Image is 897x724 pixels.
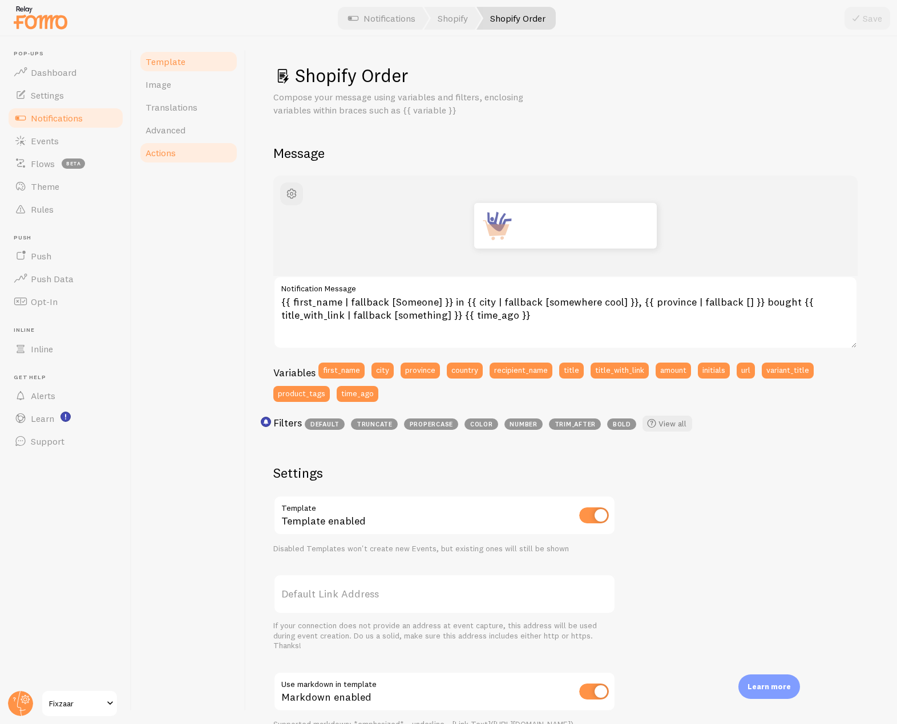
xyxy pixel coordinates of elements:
[7,107,124,129] a: Notifications
[273,495,616,537] div: Template enabled
[504,418,543,430] span: number
[698,363,730,379] button: initials
[14,50,124,58] span: Pop-ups
[7,245,124,267] a: Push
[401,363,440,379] button: province
[273,672,616,713] div: Markdown enabled
[318,363,365,379] button: first_name
[7,61,124,84] a: Dashboard
[273,386,330,402] button: product_tags
[7,152,124,175] a: Flows beta
[7,337,124,360] a: Inline
[7,175,124,198] a: Theme
[447,363,483,379] button: country
[273,91,547,117] p: Compose your message using variables and filters, enclosing variables within braces such as {{ va...
[7,84,124,107] a: Settings
[31,390,55,401] span: Alerts
[146,124,185,136] span: Advanced
[31,112,83,124] span: Notifications
[60,412,71,422] svg: <p>Watch New Feature Tutorials!</p>
[305,418,345,430] span: default
[549,418,601,430] span: trim_after
[31,135,59,147] span: Events
[351,418,398,430] span: truncate
[139,119,239,141] a: Advanced
[474,203,520,249] img: Fomo
[591,363,649,379] button: title_with_link
[14,374,124,381] span: Get Help
[49,697,103,710] span: Fixzaar
[31,250,51,262] span: Push
[31,436,64,447] span: Support
[146,101,197,113] span: Translations
[139,141,239,164] a: Actions
[31,204,54,215] span: Rules
[7,290,124,313] a: Opt-In
[31,90,64,101] span: Settings
[273,366,316,379] h3: Variables
[146,56,185,67] span: Template
[273,416,302,429] h3: Filters
[31,181,59,192] span: Theme
[273,64,870,87] h1: Shopify Order
[607,418,636,430] span: bold
[62,158,85,169] span: beta
[404,418,458,430] span: propercase
[7,198,124,221] a: Rules
[7,384,124,407] a: Alerts
[14,234,124,242] span: Push
[273,144,870,162] h2: Message
[31,413,54,424] span: Learn
[41,690,118,717] a: Fixzaar
[31,158,55,169] span: Flows
[7,407,124,430] a: Learn
[139,50,239,73] a: Template
[559,363,584,379] button: title
[261,417,271,427] svg: <p>Use filters like | propercase to change CITY to City in your templates</p>
[747,681,791,692] p: Learn more
[31,343,53,355] span: Inline
[31,273,74,284] span: Push Data
[337,386,378,402] button: time_ago
[273,464,616,482] h2: Settings
[7,430,124,453] a: Support
[31,296,58,307] span: Opt-In
[738,674,800,699] div: Learn more
[12,3,69,32] img: fomo-relay-logo-orange.svg
[139,96,239,119] a: Translations
[273,544,616,554] div: Disabled Templates won't create new Events, but existing ones will still be shown
[31,67,76,78] span: Dashboard
[464,418,498,430] span: color
[14,327,124,334] span: Inline
[490,363,552,379] button: recipient_name
[273,574,616,614] label: Default Link Address
[7,129,124,152] a: Events
[7,267,124,290] a: Push Data
[643,416,692,432] a: View all
[656,363,691,379] button: amount
[146,79,171,90] span: Image
[737,363,755,379] button: url
[371,363,394,379] button: city
[273,276,858,295] label: Notification Message
[762,363,814,379] button: variant_title
[139,73,239,96] a: Image
[273,621,616,651] div: If your connection does not provide an address at event capture, this address will be used during...
[146,147,176,158] span: Actions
